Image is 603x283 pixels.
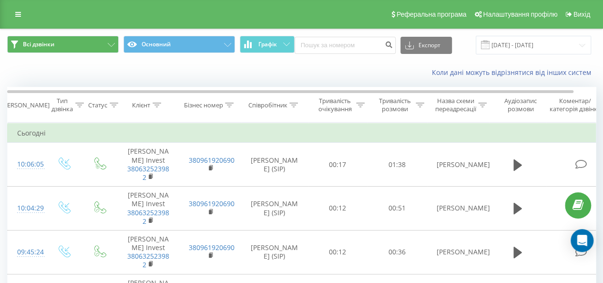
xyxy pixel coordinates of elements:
[23,41,54,48] span: Всі дзвінки
[17,155,36,174] div: 10:06:05
[308,230,368,274] td: 00:12
[295,37,396,54] input: Пошук за номером
[127,252,169,269] a: 380632523982
[127,208,169,226] a: 380632523982
[427,143,489,187] td: [PERSON_NAME]
[240,36,295,53] button: Графік
[400,37,452,54] button: Експорт
[189,243,235,252] a: 380961920690
[316,97,354,113] div: Тривалість очікування
[117,230,179,274] td: [PERSON_NAME] Invest
[432,68,596,77] a: Коли дані можуть відрізнятися вiд інших систем
[241,143,308,187] td: [PERSON_NAME] (SIP)
[17,199,36,218] div: 10:04:29
[51,97,73,113] div: Тип дзвінка
[368,230,427,274] td: 00:36
[573,10,590,18] span: Вихід
[368,143,427,187] td: 01:38
[189,199,235,208] a: 380961920690
[376,97,413,113] div: Тривалість розмови
[258,41,277,48] span: Графік
[241,230,308,274] td: [PERSON_NAME] (SIP)
[117,143,179,187] td: [PERSON_NAME] Invest
[241,187,308,231] td: [PERSON_NAME] (SIP)
[397,10,467,18] span: Реферальна програма
[435,97,476,113] div: Назва схеми переадресації
[547,97,603,113] div: Коментар/категорія дзвінка
[184,101,223,109] div: Бізнес номер
[427,230,489,274] td: [PERSON_NAME]
[127,164,169,182] a: 380632523982
[483,10,557,18] span: Налаштування профілю
[132,101,150,109] div: Клієнт
[88,101,107,109] div: Статус
[368,187,427,231] td: 00:51
[189,156,235,165] a: 380961920690
[123,36,235,53] button: Основний
[308,187,368,231] td: 00:12
[427,187,489,231] td: [PERSON_NAME]
[248,101,287,109] div: Співробітник
[497,97,543,113] div: Аудіозапис розмови
[7,36,119,53] button: Всі дзвінки
[1,101,50,109] div: [PERSON_NAME]
[117,187,179,231] td: [PERSON_NAME] Invest
[571,229,593,252] div: Open Intercom Messenger
[308,143,368,187] td: 00:17
[17,243,36,262] div: 09:45:24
